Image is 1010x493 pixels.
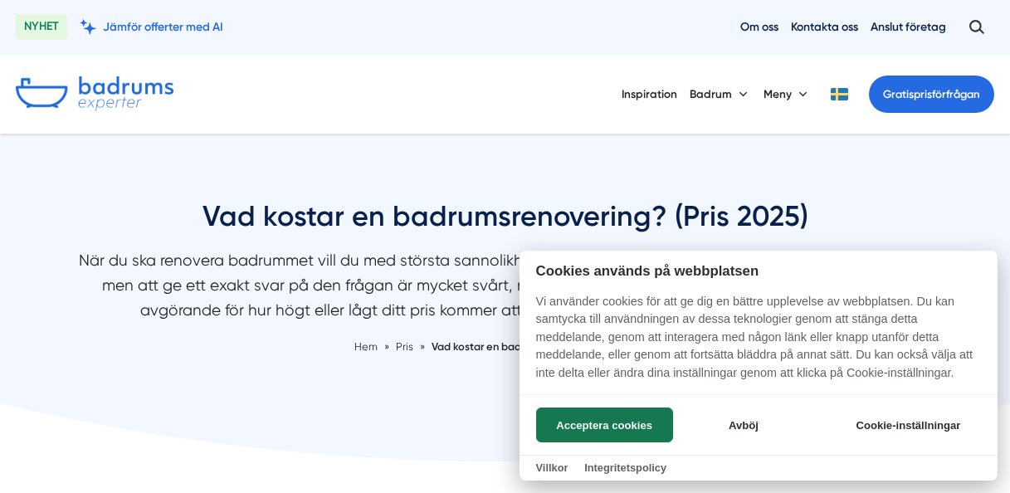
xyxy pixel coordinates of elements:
button: Avböj [677,408,809,442]
a: Integritetspolicy [584,461,666,474]
p: Vi använder cookies för att ge dig en bättre upplevelse av webbplatsen. Du kan samtycka till anvä... [520,293,998,394]
h2: Cookies används på webbplatsen [520,263,998,279]
a: Villkor [536,461,568,474]
button: Cookie-inställningar [836,408,981,442]
button: Acceptera cookies [536,408,673,442]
